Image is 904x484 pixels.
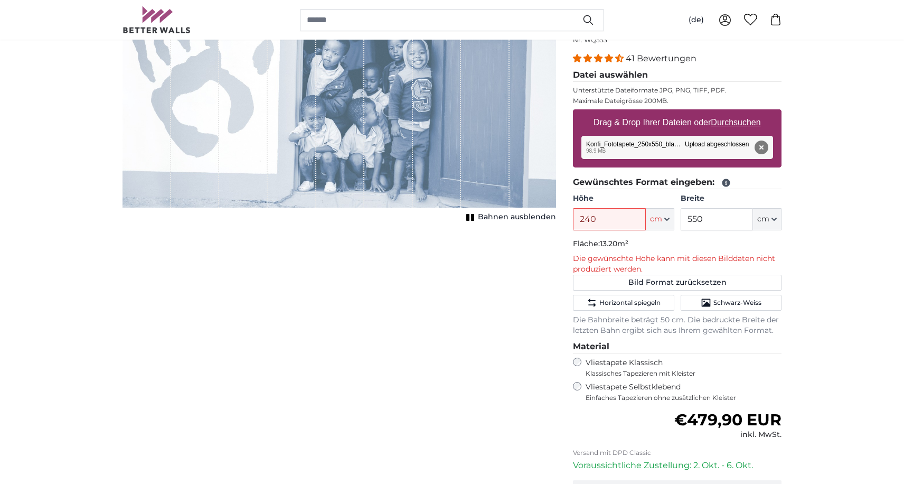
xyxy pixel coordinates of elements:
p: Voraussichtliche Zustellung: 2. Okt. - 6. Okt. [573,459,781,472]
span: Schwarz-Weiss [713,299,761,307]
legend: Gewünschtes Format eingeben: [573,176,781,189]
p: Fläche: [573,239,781,249]
span: cm [757,214,769,225]
span: Horizontal spiegeln [599,299,661,307]
label: Vliestapete Klassisch [586,358,773,378]
p: Versand mit DPD Classic [573,449,781,457]
label: Breite [681,193,781,204]
span: 13.20m² [600,239,628,248]
p: Unterstützte Dateiformate JPG, PNG, TIFF, PDF. [573,86,781,95]
button: Bahnen ausblenden [463,210,556,225]
span: 41 Bewertungen [626,53,696,63]
p: Die gewünschte Höhe kann mit diesen Bilddaten nicht produziert werden. [573,254,781,275]
p: Die Bahnbreite beträgt 50 cm. Die bedruckte Breite der letzten Bahn ergibt sich aus Ihrem gewählt... [573,315,781,336]
button: cm [753,208,781,230]
span: Einfaches Tapezieren ohne zusätzlichen Kleister [586,394,781,402]
button: (de) [680,11,712,30]
img: Betterwalls [123,6,191,33]
button: Horizontal spiegeln [573,295,674,311]
label: Drag & Drop Ihrer Dateien oder [589,112,765,133]
p: Maximale Dateigrösse 200MB. [573,97,781,105]
div: 1 of 1 [123,14,556,225]
button: Schwarz-Weiss [681,295,781,311]
legend: Material [573,340,781,353]
span: Nr. WQ553 [573,36,607,44]
label: Vliestapete Selbstklebend [586,382,781,402]
span: €479,90 EUR [674,410,781,430]
div: inkl. MwSt. [674,430,781,440]
span: cm [650,214,662,225]
span: 4.39 stars [573,53,626,63]
span: Bahnen ausblenden [478,212,556,222]
span: Klassisches Tapezieren mit Kleister [586,369,773,378]
label: Höhe [573,193,674,204]
legend: Datei auswählen [573,69,781,82]
button: cm [646,208,674,230]
u: Durchsuchen [711,118,761,127]
button: Bild Format zurücksetzen [573,275,781,291]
